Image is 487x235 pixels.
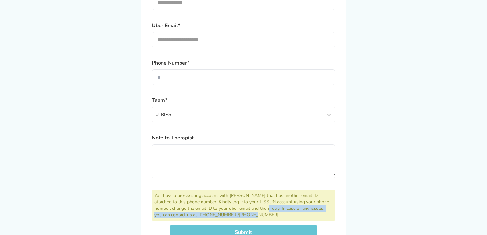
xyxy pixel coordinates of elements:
label: Team* [152,97,167,104]
label: Phone Number* [152,59,335,67]
label: Uber Email* [152,22,335,29]
label: Note to Therapist [152,134,335,142]
div: You have a pre-existing account with [PERSON_NAME] that has another email ID attached to this pho... [152,190,335,221]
